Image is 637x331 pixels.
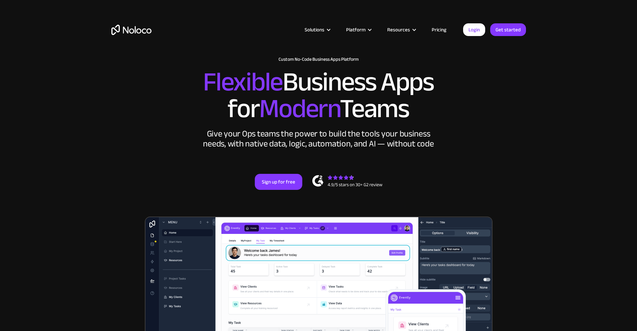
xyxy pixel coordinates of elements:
a: home [111,25,151,35]
div: Resources [379,25,423,34]
div: Platform [338,25,379,34]
div: Solutions [305,25,324,34]
a: Pricing [423,25,455,34]
div: Solutions [296,25,338,34]
a: Login [463,23,485,36]
a: Sign up for free [255,174,302,190]
a: Get started [490,23,526,36]
span: Modern [259,84,340,133]
div: Give your Ops teams the power to build the tools your business needs, with native data, logic, au... [202,129,436,149]
span: Flexible [203,57,283,107]
div: Resources [387,25,410,34]
h2: Business Apps for Teams [111,69,526,122]
div: Platform [346,25,365,34]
